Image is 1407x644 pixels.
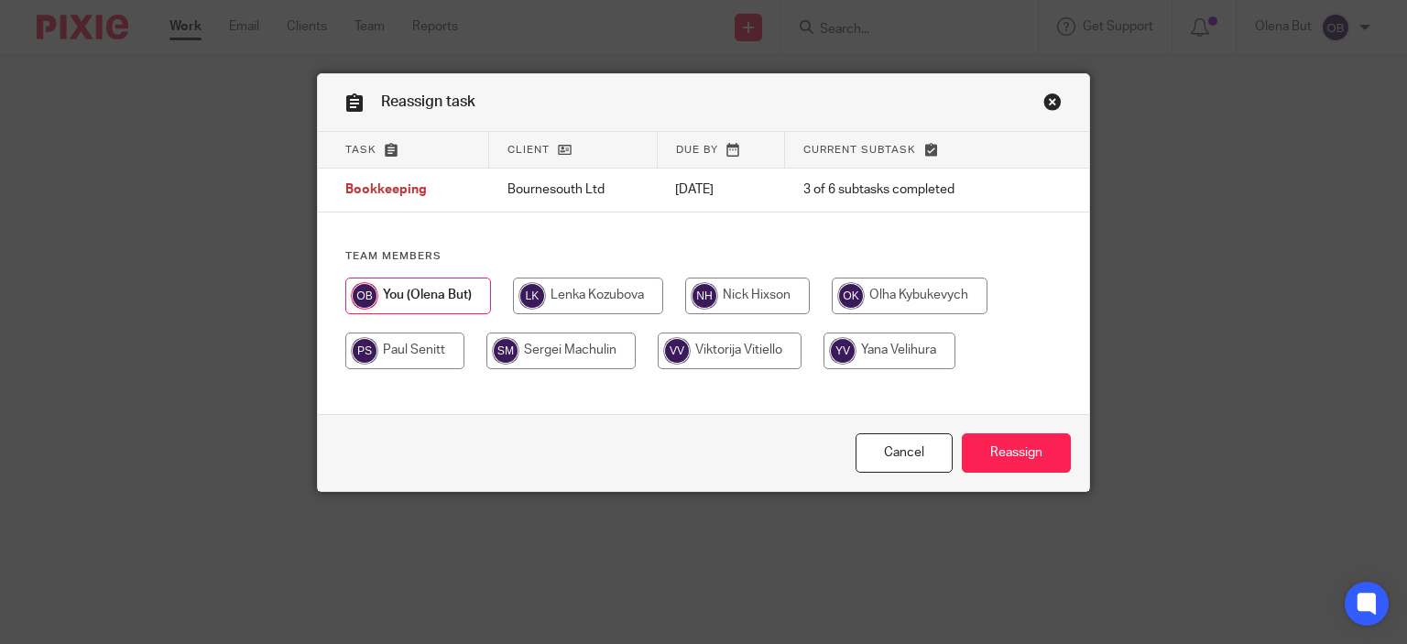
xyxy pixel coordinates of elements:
[962,433,1071,473] input: Reassign
[856,433,953,473] a: Close this dialog window
[345,145,376,155] span: Task
[381,94,475,109] span: Reassign task
[676,145,718,155] span: Due by
[345,249,1063,264] h4: Team members
[803,145,916,155] span: Current subtask
[675,180,766,199] p: [DATE]
[345,184,427,197] span: Bookkeeping
[507,145,550,155] span: Client
[1043,93,1062,117] a: Close this dialog window
[785,169,1020,213] td: 3 of 6 subtasks completed
[507,180,638,199] p: Bournesouth Ltd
